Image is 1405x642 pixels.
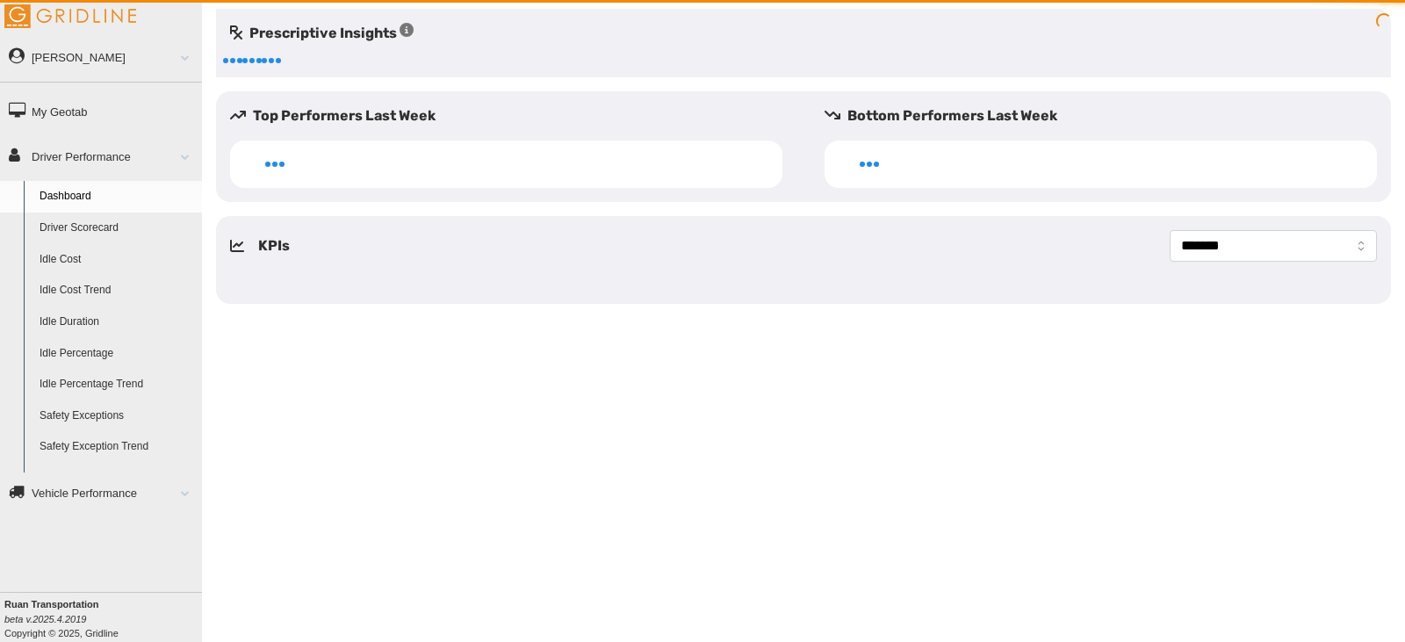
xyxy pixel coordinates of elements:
[32,244,202,276] a: Idle Cost
[258,235,290,256] h5: KPIs
[32,463,202,494] a: HOS Violations
[32,307,202,338] a: Idle Duration
[32,181,202,213] a: Dashboard
[4,614,86,624] i: beta v.2025.4.2019
[4,4,136,28] img: Gridline
[4,599,99,610] b: Ruan Transportation
[32,275,202,307] a: Idle Cost Trend
[32,431,202,463] a: Safety Exception Trend
[4,597,202,640] div: Copyright © 2025, Gridline
[230,23,414,44] h5: Prescriptive Insights
[32,213,202,244] a: Driver Scorecard
[32,369,202,400] a: Idle Percentage Trend
[230,105,796,126] h5: Top Performers Last Week
[32,400,202,432] a: Safety Exceptions
[32,338,202,370] a: Idle Percentage
[825,105,1391,126] h5: Bottom Performers Last Week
